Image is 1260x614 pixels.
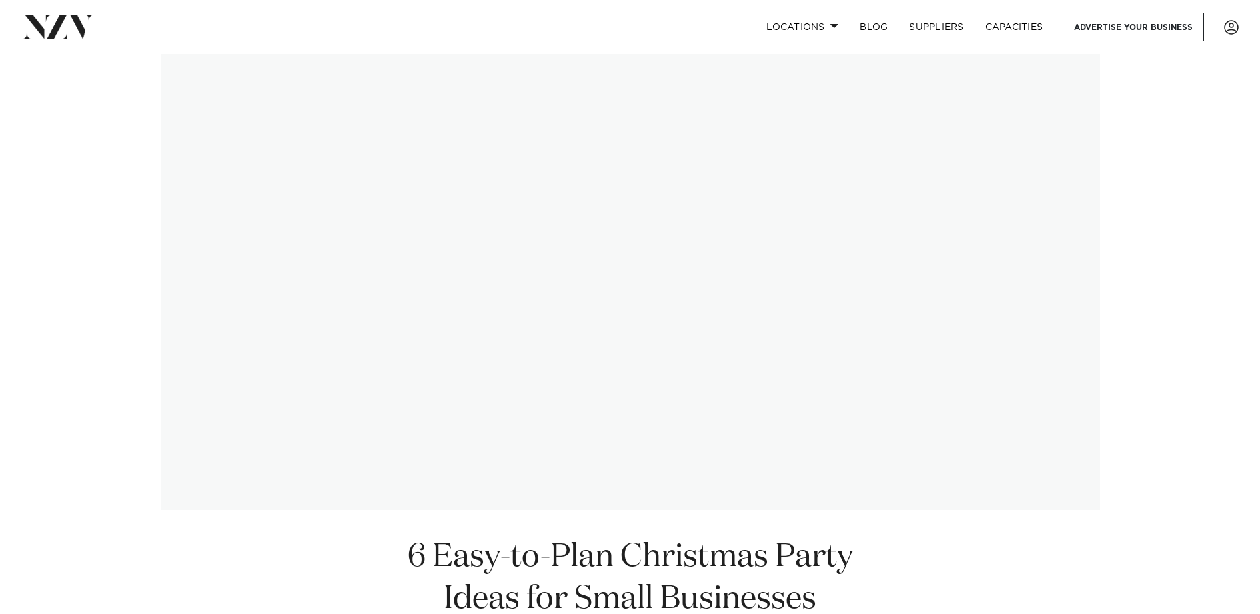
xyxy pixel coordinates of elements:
a: BLOG [849,13,898,41]
a: Locations [756,13,849,41]
img: nzv-logo.png [21,15,94,39]
a: Advertise your business [1063,13,1204,41]
a: SUPPLIERS [898,13,974,41]
a: Capacities [975,13,1054,41]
